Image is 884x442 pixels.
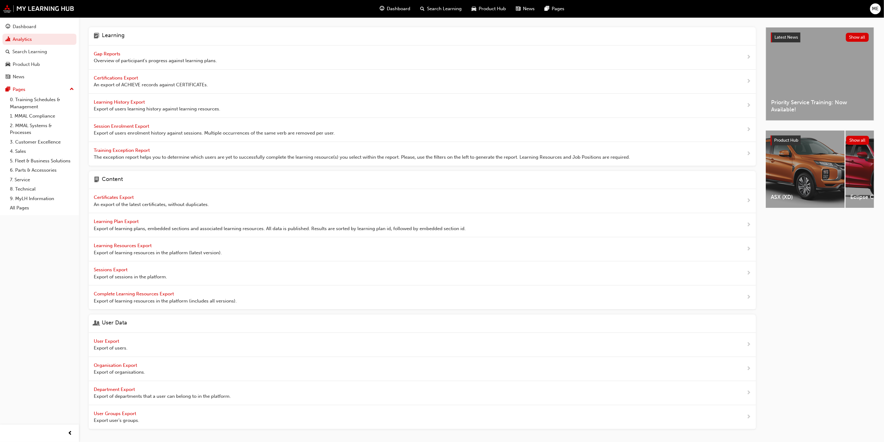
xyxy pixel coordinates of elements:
[2,59,76,70] a: Product Hub
[771,135,869,145] a: Product HubShow all
[766,131,845,208] a: ASX (XD)
[3,5,74,13] img: mmal
[94,225,466,232] span: Export of learning plans, embedded sections and associated learning resources. All data is publis...
[746,365,751,373] span: next-icon
[6,62,10,67] span: car-icon
[771,32,869,42] a: Latest NewsShow all
[7,147,76,156] a: 4. Sales
[746,126,751,134] span: next-icon
[94,273,167,281] span: Export of sessions in the platform.
[13,73,24,80] div: News
[2,84,76,95] button: Pages
[13,23,36,30] div: Dashboard
[94,99,146,105] span: Learning History Export
[7,184,76,194] a: 8. Technical
[427,5,462,12] span: Search Learning
[870,3,881,14] button: ME
[6,37,10,42] span: chart-icon
[7,175,76,185] a: 7. Service
[94,75,139,81] span: Certifications Export
[94,123,150,129] span: Session Enrolment Export
[479,5,506,12] span: Product Hub
[375,2,416,15] a: guage-iconDashboard
[94,243,153,248] span: Learning Resources Export
[511,2,540,15] a: news-iconNews
[94,81,208,88] span: An export of ACHIEVE records against CERTIFICATEs.
[94,51,122,57] span: Gap Reports
[102,176,123,184] h4: Content
[94,32,99,40] span: learning-icon
[387,5,411,12] span: Dashboard
[766,27,874,121] a: Latest NewsShow allPriority Service Training: Now Available!
[7,156,76,166] a: 5. Fleet & Business Solutions
[2,34,76,45] a: Analytics
[7,95,76,111] a: 0. Training Schedules & Management
[7,121,76,137] a: 2. MMAL Systems & Processes
[94,363,138,368] span: Organisation Export
[746,78,751,85] span: next-icon
[102,32,125,40] h4: Learning
[94,417,139,424] span: Export user's groups.
[846,136,869,145] button: Show all
[552,5,565,12] span: Pages
[516,5,521,13] span: news-icon
[7,137,76,147] a: 3. Customer Excellence
[771,99,869,113] span: Priority Service Training: Now Available!
[746,389,751,397] span: next-icon
[12,48,47,55] div: Search Learning
[420,5,425,13] span: search-icon
[774,138,798,143] span: Product Hub
[846,33,869,42] button: Show all
[540,2,570,15] a: pages-iconPages
[746,150,751,158] span: next-icon
[7,203,76,213] a: All Pages
[2,71,76,83] a: News
[380,5,385,13] span: guage-icon
[89,381,756,405] a: Department Export Export of departments that a user can belong to in the platform.next-icon
[416,2,467,15] a: search-iconSearch Learning
[94,195,135,200] span: Certificates Export
[94,219,140,224] span: Learning Plan Export
[6,74,10,80] span: news-icon
[89,70,756,94] a: Certifications Export An export of ACHIEVE records against CERTIFICATEs.next-icon
[771,194,840,201] span: ASX (XD)
[94,320,99,328] span: user-icon
[89,237,756,261] a: Learning Resources Export Export of learning resources in the platform (latest version).next-icon
[68,430,73,437] span: prev-icon
[746,102,751,109] span: next-icon
[7,194,76,204] a: 9. MyLH Information
[89,285,756,310] a: Complete Learning Resources Export Export of learning resources in the platform (includes all ver...
[6,87,10,92] span: pages-icon
[2,20,76,84] button: DashboardAnalyticsSearch LearningProduct HubNews
[94,130,335,137] span: Export of users enrolment history against sessions. Multiple occurrences of the same verb are rem...
[94,105,220,113] span: Export of users learning history against learning resources.
[94,249,222,256] span: Export of learning resources in the platform (latest version).
[89,213,756,237] a: Learning Plan Export Export of learning plans, embedded sections and associated learning resource...
[774,35,798,40] span: Latest News
[746,54,751,61] span: next-icon
[94,148,151,153] span: Training Exception Report
[89,142,756,166] a: Training Exception Report The exception report helps you to determine which users are yet to succ...
[94,387,136,392] span: Department Export
[872,5,879,12] span: ME
[94,154,630,161] span: The exception report helps you to determine which users are yet to successfully complete the lear...
[746,197,751,205] span: next-icon
[472,5,476,13] span: car-icon
[523,5,535,12] span: News
[7,111,76,121] a: 1. MMAL Compliance
[94,369,145,376] span: Export of organisations.
[2,21,76,32] a: Dashboard
[746,413,751,421] span: next-icon
[746,294,751,301] span: next-icon
[94,393,231,400] span: Export of departments that a user can belong to in the platform.
[89,261,756,285] a: Sessions Export Export of sessions in the platform.next-icon
[94,345,127,352] span: Export of users.
[746,341,751,349] span: next-icon
[746,221,751,229] span: next-icon
[94,57,217,64] span: Overview of participant's progress against learning plans.
[102,320,127,328] h4: User Data
[89,357,756,381] a: Organisation Export Export of organisations.next-icon
[545,5,550,13] span: pages-icon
